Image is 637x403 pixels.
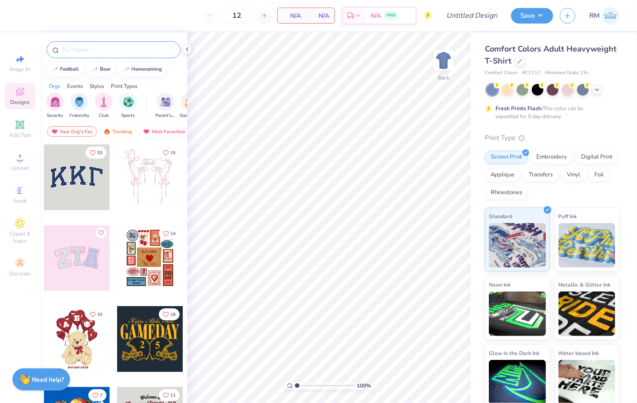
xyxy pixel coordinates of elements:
div: filter for Fraternity [70,93,90,119]
span: N/A [311,11,329,20]
img: Metallic & Glitter Ink [558,291,616,336]
span: Metallic & Glitter Ink [558,280,611,289]
div: Foil [589,168,609,182]
div: filter for Parent's Weekend [155,93,176,119]
button: filter button [180,93,200,119]
img: Back [435,52,452,69]
div: Print Types [111,82,138,90]
img: Sports Image [123,97,134,107]
span: N/A [370,11,381,20]
img: Standard [489,223,546,267]
img: trending.gif [103,128,110,135]
span: 7 [100,393,102,398]
img: Fraternity Image [75,97,84,107]
button: Like [159,147,180,159]
div: football [60,67,79,72]
span: Water based Ink [558,348,599,358]
img: Game Day Image [185,97,195,107]
span: 18 [170,312,176,317]
strong: Fresh Prints Flash: [495,105,543,112]
a: RM [590,7,619,24]
input: Untitled Design [439,7,504,24]
span: Fraternity [70,112,90,119]
span: Image AI [10,66,31,73]
input: – – [220,8,254,24]
span: Sports [122,112,135,119]
span: Sorority [47,112,63,119]
button: bear [87,63,115,76]
div: bear [100,67,111,72]
button: Like [159,308,180,320]
div: homecoming [132,67,162,72]
button: Like [88,389,106,401]
span: Greek [13,197,27,204]
div: Most Favorited [139,126,189,137]
div: filter for Sports [119,93,137,119]
span: Minimum Order: 24 + [545,69,590,77]
div: Orgs [49,82,60,90]
div: Trending [99,126,136,137]
span: Club [99,112,109,119]
div: Applique [485,168,520,182]
div: Your Org's Fav [47,126,97,137]
img: trend_line.gif [123,67,130,72]
button: filter button [155,93,176,119]
span: Neon Ink [489,280,511,289]
span: 11 [170,393,176,398]
button: Save [511,8,553,24]
span: Designs [10,99,30,106]
div: filter for Sorority [46,93,64,119]
div: Events [67,82,83,90]
span: 100 % [357,382,371,390]
span: Standard [489,211,512,221]
button: homecoming [118,63,166,76]
span: 14 [170,231,176,236]
input: Try "Alpha" [61,45,175,54]
img: trend_line.gif [91,67,98,72]
span: Comfort Colors [485,69,518,77]
span: N/A [283,11,301,20]
div: Styles [90,82,104,90]
div: Embroidery [531,151,573,164]
div: Back [438,74,449,82]
button: Like [86,147,106,159]
span: Upload [11,164,29,172]
button: filter button [46,93,64,119]
img: trend_line.gif [51,67,59,72]
span: # C1717 [522,69,541,77]
span: RM [590,11,600,21]
button: football [47,63,83,76]
span: Glow in the Dark Ink [489,348,539,358]
span: Decorate [9,270,31,277]
div: filter for Club [95,93,113,119]
span: 15 [170,151,176,155]
img: Raissa Miglioli [602,7,619,24]
button: Like [159,227,180,239]
span: 10 [97,312,102,317]
img: most_fav.gif [143,128,150,135]
span: Puff Ink [558,211,577,221]
span: FREE [386,12,396,19]
button: Like [86,308,106,320]
button: Like [159,389,180,401]
div: Screen Print [485,151,528,164]
div: Vinyl [561,168,586,182]
button: filter button [95,93,113,119]
strong: Need help? [32,375,64,384]
img: Neon Ink [489,291,546,336]
span: Parent's Weekend [155,112,176,119]
img: most_fav.gif [51,128,58,135]
div: Transfers [523,168,558,182]
button: filter button [119,93,137,119]
span: Game Day [180,112,200,119]
div: Rhinestones [485,186,528,200]
img: Parent's Weekend Image [161,97,171,107]
div: This color can be expedited for 5 day delivery. [495,104,605,120]
button: Like [96,227,106,238]
span: Comfort Colors Adult Heavyweight T-Shirt [485,44,617,66]
img: Sorority Image [50,97,60,107]
div: filter for Game Day [180,93,200,119]
img: Club Image [99,97,109,107]
img: Puff Ink [558,223,616,267]
div: Digital Print [575,151,618,164]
